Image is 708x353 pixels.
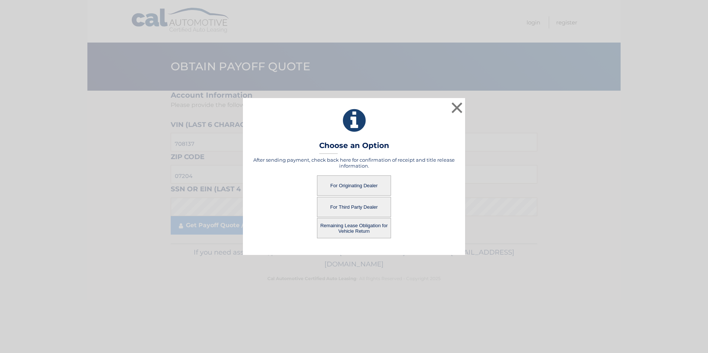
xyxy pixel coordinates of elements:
[317,218,391,238] button: Remaining Lease Obligation for Vehicle Return
[317,197,391,217] button: For Third Party Dealer
[317,175,391,196] button: For Originating Dealer
[450,100,464,115] button: ×
[252,157,456,169] h5: After sending payment, check back here for confirmation of receipt and title release information.
[319,141,389,154] h3: Choose an Option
